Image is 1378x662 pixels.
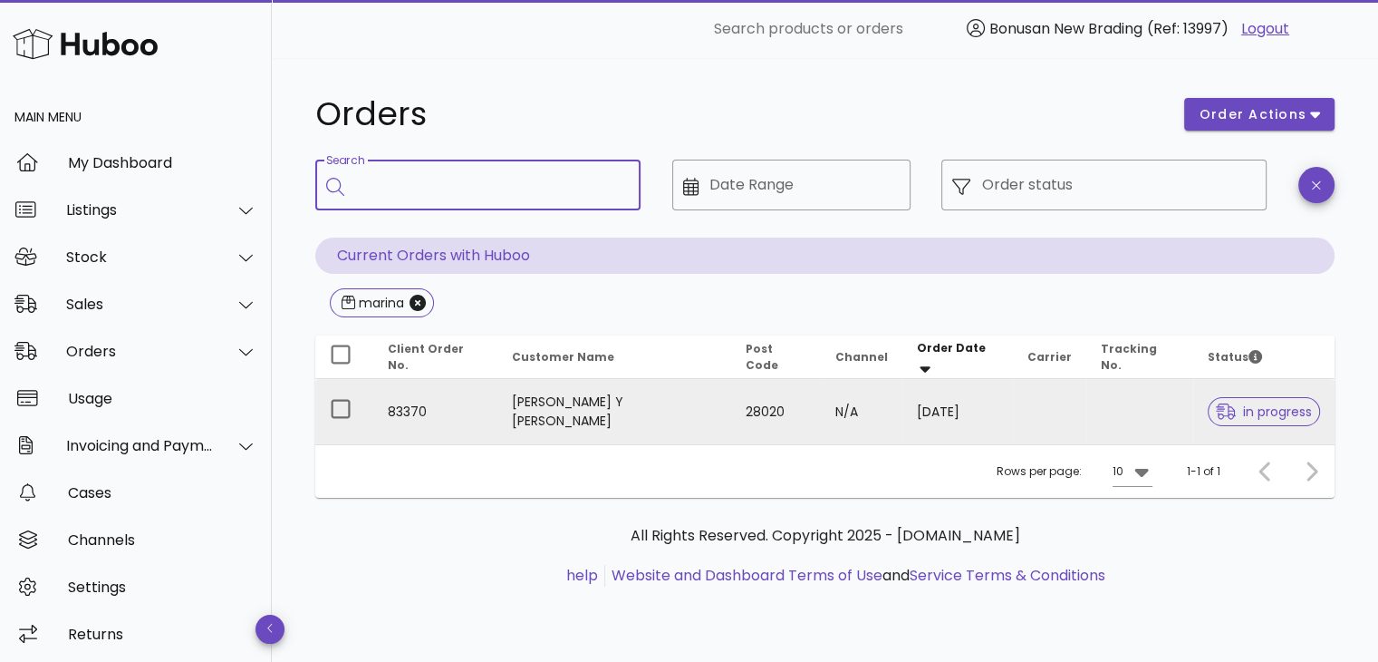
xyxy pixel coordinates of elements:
th: Channel [821,336,902,379]
td: [DATE] [902,379,1013,444]
button: Close [410,295,426,311]
li: and [605,565,1105,587]
span: (Ref: 13997) [1147,18,1229,39]
span: Tracking No. [1101,341,1157,373]
th: Customer Name [497,336,732,379]
a: Service Terms & Conditions [910,565,1105,586]
div: Settings [68,579,257,596]
span: Post Code [746,341,778,373]
td: 83370 [373,379,497,444]
div: Orders [66,343,214,360]
span: Channel [835,349,888,365]
div: 1-1 of 1 [1187,463,1220,480]
span: Status [1208,349,1262,365]
label: Search [326,154,364,168]
a: Logout [1241,18,1289,40]
div: Usage [68,390,257,407]
div: marina [355,294,404,312]
th: Status [1193,336,1335,379]
h1: Orders [315,98,1162,131]
p: Current Orders with Huboo [315,238,1335,274]
th: Client Order No. [373,336,497,379]
span: Order Date [917,340,986,355]
div: Returns [68,626,257,643]
a: help [566,565,598,586]
span: Bonusan New Brading [989,18,1142,39]
span: Client Order No. [388,341,464,373]
th: Tracking No. [1086,336,1193,379]
div: My Dashboard [68,154,257,171]
div: Listings [66,201,214,219]
div: Cases [68,484,257,501]
button: order actions [1184,98,1335,131]
span: Customer Name [512,349,614,365]
div: Rows per page: [997,445,1152,498]
td: [PERSON_NAME] Y [PERSON_NAME] [497,379,732,444]
div: 10Rows per page: [1113,457,1152,486]
div: Stock [66,248,214,266]
th: Order Date: Sorted descending. Activate to remove sorting. [902,336,1013,379]
span: order actions [1199,105,1307,124]
th: Post Code [731,336,821,379]
div: 10 [1113,463,1123,480]
p: All Rights Reserved. Copyright 2025 - [DOMAIN_NAME] [330,525,1320,547]
th: Carrier [1013,336,1086,379]
img: Huboo Logo [13,24,158,63]
span: Carrier [1027,349,1072,365]
a: Website and Dashboard Terms of Use [612,565,882,586]
td: 28020 [731,379,821,444]
span: in progress [1216,405,1312,418]
div: Channels [68,531,257,549]
div: Sales [66,296,214,313]
div: Invoicing and Payments [66,437,214,454]
td: N/A [821,379,902,444]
